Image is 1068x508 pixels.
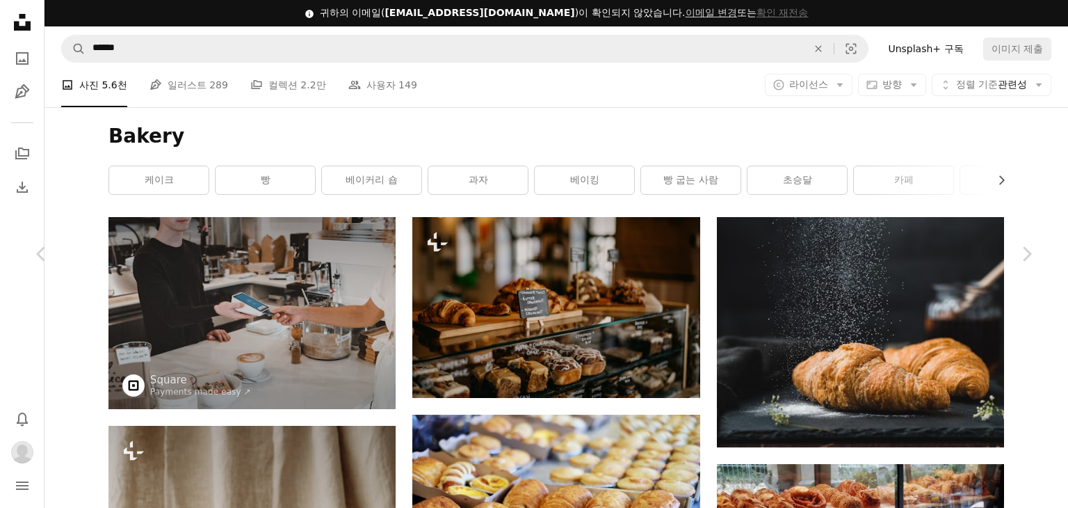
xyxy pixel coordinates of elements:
[854,166,953,194] a: 카페
[108,307,396,319] a: 신용카드로 결제하는 남자
[956,79,998,90] span: 정렬 기준
[880,38,971,60] a: Unsplash+ 구독
[717,326,1004,338] a: 갈색 크루아상 2개
[932,74,1051,96] button: 정렬 기준관련성
[149,63,228,107] a: 일러스트 289
[8,438,36,466] button: 프로필
[250,63,326,107] a: 컬렉션 2.2만
[108,124,1004,149] h1: Bakery
[322,166,421,194] a: 베이커리 숍
[535,166,634,194] a: 베이킹
[8,140,36,168] a: 컬렉션
[882,79,902,90] span: 방향
[348,63,417,107] a: 사용자 149
[8,45,36,72] a: 사진
[756,6,808,20] button: 확인 재전송
[398,77,417,93] span: 149
[983,38,1051,60] button: 이미지 제출
[428,166,528,194] a: 과자
[641,166,741,194] a: 빵 굽는 사람
[834,35,868,62] button: 시각적 검색
[62,35,86,62] button: Unsplash 검색
[8,472,36,500] button: 메뉴
[385,7,574,18] span: [EMAIL_ADDRESS][DOMAIN_NAME]
[858,74,926,96] button: 방향
[960,166,1060,194] a: 쿠키
[412,301,699,313] a: 다양한 종류의 패스트리로 가득 찬 진열장
[989,166,1004,194] button: 목록을 오른쪽으로 스크롤
[956,78,1027,92] span: 관련성
[765,74,852,96] button: 라이선스
[209,77,228,93] span: 289
[150,373,251,387] a: Square
[8,405,36,433] button: 알림
[300,77,325,93] span: 2.2만
[686,7,809,18] span: 또는
[216,166,315,194] a: 빵
[717,217,1004,447] img: 갈색 크루아상 2개
[320,6,809,20] div: 귀하의 이메일( )이 확인되지 않았습니다.
[8,173,36,201] a: 다운로드 내역
[109,166,209,194] a: 케이크
[108,217,396,409] img: 신용카드로 결제하는 남자
[686,7,737,18] a: 이메일 변경
[985,187,1068,321] a: 다음
[61,35,868,63] form: 사이트 전체에서 이미지 찾기
[11,441,33,463] img: 사용자 보연 김의 아바타
[150,387,251,397] a: Payments made easy ↗
[747,166,847,194] a: 초승달
[8,78,36,106] a: 일러스트
[412,217,699,398] img: 다양한 종류의 패스트리로 가득 찬 진열장
[122,374,145,397] img: Square의 프로필로 이동
[803,35,834,62] button: 삭제
[789,79,828,90] span: 라이선스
